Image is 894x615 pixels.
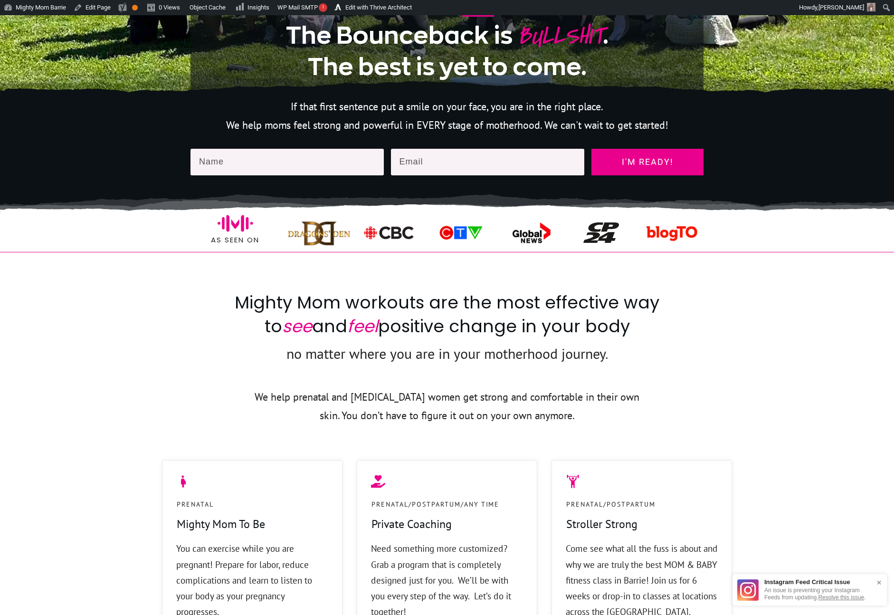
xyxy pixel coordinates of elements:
p: Prenatal/PostPartum/Any Time [371,499,499,510]
p: As seen on [191,234,280,246]
span: ! [319,3,327,12]
p: no matter where you are in your motherhood journey. [226,341,668,378]
h1: . [219,19,675,82]
h4: Mighty Mom To Be [177,516,265,541]
p: An issue is preventing your Instagram Feeds from updating. . [764,587,872,601]
span: The best is yet to come. [308,54,587,79]
img: ico-mighty-mom [432,223,489,242]
span: BULLSHIT [517,18,603,54]
input: Email [391,149,585,175]
a: Resolve this issue [818,594,864,601]
p: Prenatal/Postpartum [566,499,656,510]
span: [PERSON_NAME] [818,4,864,11]
span: Insights [247,4,269,11]
img: ico-mighty-mom [502,221,560,245]
p: We help prenatal and [MEDICAL_DATA] women get strong and comfortable in their own skin. You don’t... [247,388,647,436]
img: ico-mighty-mom [583,222,619,242]
h4: Stroller Strong [566,516,637,541]
input: Name [190,149,384,175]
span: see [282,314,312,338]
span: If that first sentence put a smile on your face, you are in the right place. [291,100,603,113]
span: feel [347,314,378,338]
img: ico-mighty-mom [644,205,700,262]
img: ico-mighty-mom [362,224,417,241]
h3: Instagram Feed Critical Issue [764,579,872,585]
span: The Bounceback is [286,22,513,48]
span: We help moms feel strong and powerful in EVERY stage of motherhood. We can't wait to get started! [226,118,668,132]
div: OK [132,5,138,10]
img: ico-mighty-mom [218,205,253,241]
img: Instagram Feed icon [737,579,759,601]
h2: Mighty Mom workouts are the most effective way to and positive change in your body [226,291,668,341]
h4: Private Coaching [371,516,452,541]
p: Prenatal [177,499,214,510]
a: I'm ready! [591,149,704,175]
div: × [872,573,886,592]
img: ico-mighty-mom [287,217,351,249]
span: I'm ready! [600,157,695,167]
